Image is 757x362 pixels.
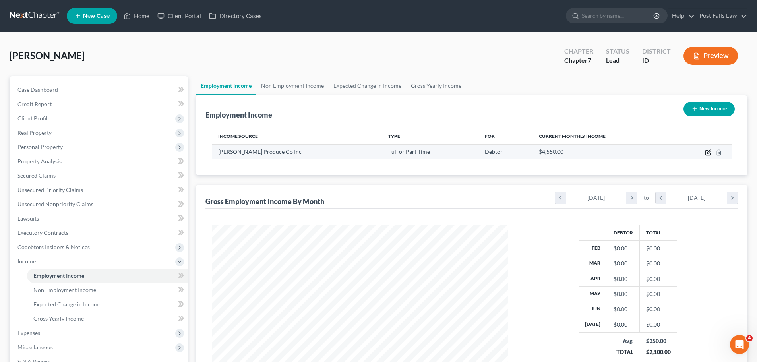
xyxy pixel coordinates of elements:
[17,344,53,350] span: Miscellaneous
[11,197,188,211] a: Unsecured Nonpriority Claims
[582,8,654,23] input: Search by name...
[640,225,677,240] th: Total
[11,168,188,183] a: Secured Claims
[17,244,90,250] span: Codebtors Insiders & Notices
[27,283,188,297] a: Non Employment Income
[668,9,695,23] a: Help
[640,287,677,302] td: $0.00
[17,172,56,179] span: Secured Claims
[406,76,466,95] a: Gross Yearly Income
[218,133,258,139] span: Income Source
[579,302,607,317] th: Jun
[579,317,607,332] th: [DATE]
[614,337,633,345] div: Avg.
[33,315,84,322] span: Gross Yearly Income
[644,194,649,202] span: to
[614,275,633,283] div: $0.00
[640,256,677,271] td: $0.00
[539,148,563,155] span: $4,550.00
[17,101,52,107] span: Credit Report
[10,50,85,61] span: [PERSON_NAME]
[588,56,591,64] span: 7
[33,272,84,279] span: Employment Income
[485,148,503,155] span: Debtor
[606,56,629,65] div: Lead
[642,47,671,56] div: District
[11,83,188,97] a: Case Dashboard
[388,133,400,139] span: Type
[695,9,747,23] a: Post Falls Law
[614,305,633,313] div: $0.00
[153,9,205,23] a: Client Portal
[11,154,188,168] a: Property Analysis
[683,102,735,116] button: New Income
[17,129,52,136] span: Real Property
[640,317,677,332] td: $0.00
[555,192,566,204] i: chevron_left
[579,256,607,271] th: Mar
[730,335,749,354] iframe: Intercom live chat
[11,97,188,111] a: Credit Report
[614,259,633,267] div: $0.00
[640,271,677,286] td: $0.00
[606,47,629,56] div: Status
[683,47,738,65] button: Preview
[17,229,68,236] span: Executory Contracts
[614,244,633,252] div: $0.00
[33,301,101,308] span: Expected Change in Income
[579,241,607,256] th: Feb
[388,148,430,155] span: Full or Part Time
[205,197,324,206] div: Gross Employment Income By Month
[17,258,36,265] span: Income
[642,56,671,65] div: ID
[579,271,607,286] th: Apr
[566,192,627,204] div: [DATE]
[17,201,93,207] span: Unsecured Nonpriority Claims
[17,215,39,222] span: Lawsuits
[607,225,640,240] th: Debtor
[626,192,637,204] i: chevron_right
[196,76,256,95] a: Employment Income
[656,192,666,204] i: chevron_left
[746,335,753,341] span: 4
[17,143,63,150] span: Personal Property
[218,148,302,155] span: [PERSON_NAME] Produce Co Inc
[614,321,633,329] div: $0.00
[11,226,188,240] a: Executory Contracts
[11,183,188,197] a: Unsecured Priority Claims
[205,9,266,23] a: Directory Cases
[579,287,607,302] th: May
[614,348,633,356] div: TOTAL
[646,337,671,345] div: $350.00
[640,302,677,317] td: $0.00
[17,115,50,122] span: Client Profile
[27,312,188,326] a: Gross Yearly Income
[33,287,96,293] span: Non Employment Income
[27,269,188,283] a: Employment Income
[666,192,727,204] div: [DATE]
[205,110,272,120] div: Employment Income
[329,76,406,95] a: Expected Change in Income
[17,186,83,193] span: Unsecured Priority Claims
[640,241,677,256] td: $0.00
[120,9,153,23] a: Home
[17,86,58,93] span: Case Dashboard
[646,348,671,356] div: $2,100.00
[256,76,329,95] a: Non Employment Income
[27,297,188,312] a: Expected Change in Income
[485,133,495,139] span: For
[614,290,633,298] div: $0.00
[17,158,62,165] span: Property Analysis
[727,192,738,204] i: chevron_right
[564,56,593,65] div: Chapter
[83,13,110,19] span: New Case
[539,133,606,139] span: Current Monthly Income
[17,329,40,336] span: Expenses
[564,47,593,56] div: Chapter
[11,211,188,226] a: Lawsuits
